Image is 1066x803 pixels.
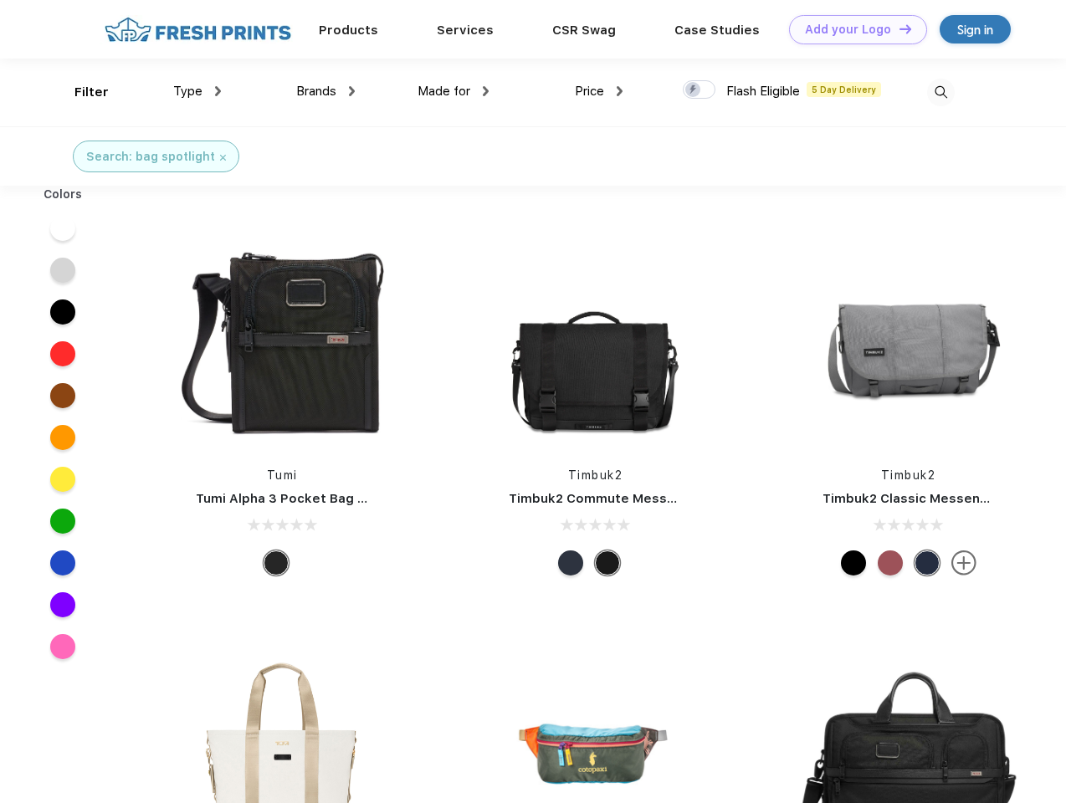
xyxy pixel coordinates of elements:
[100,15,296,44] img: fo%20logo%202.webp
[418,84,470,99] span: Made for
[349,86,355,96] img: dropdown.png
[86,148,215,166] div: Search: bag spotlight
[568,468,623,482] a: Timbuk2
[807,82,881,97] span: 5 Day Delivery
[483,86,489,96] img: dropdown.png
[951,550,976,575] img: more.svg
[726,84,800,99] span: Flash Eligible
[558,550,583,575] div: Eco Nautical
[484,228,706,450] img: func=resize&h=266
[31,186,95,203] div: Colors
[173,84,202,99] span: Type
[595,550,620,575] div: Eco Black
[878,550,903,575] div: Eco Collegiate Red
[264,550,289,575] div: Black
[823,491,1030,506] a: Timbuk2 Classic Messenger Bag
[805,23,891,37] div: Add your Logo
[899,24,911,33] img: DT
[881,468,936,482] a: Timbuk2
[509,491,733,506] a: Timbuk2 Commute Messenger Bag
[74,83,109,102] div: Filter
[927,79,955,106] img: desktop_search.svg
[220,155,226,161] img: filter_cancel.svg
[841,550,866,575] div: Eco Black
[171,228,393,450] img: func=resize&h=266
[575,84,604,99] span: Price
[319,23,378,38] a: Products
[915,550,940,575] div: Eco Nautical
[215,86,221,96] img: dropdown.png
[267,468,298,482] a: Tumi
[617,86,623,96] img: dropdown.png
[196,491,392,506] a: Tumi Alpha 3 Pocket Bag Small
[957,20,993,39] div: Sign in
[296,84,336,99] span: Brands
[797,228,1020,450] img: func=resize&h=266
[940,15,1011,43] a: Sign in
